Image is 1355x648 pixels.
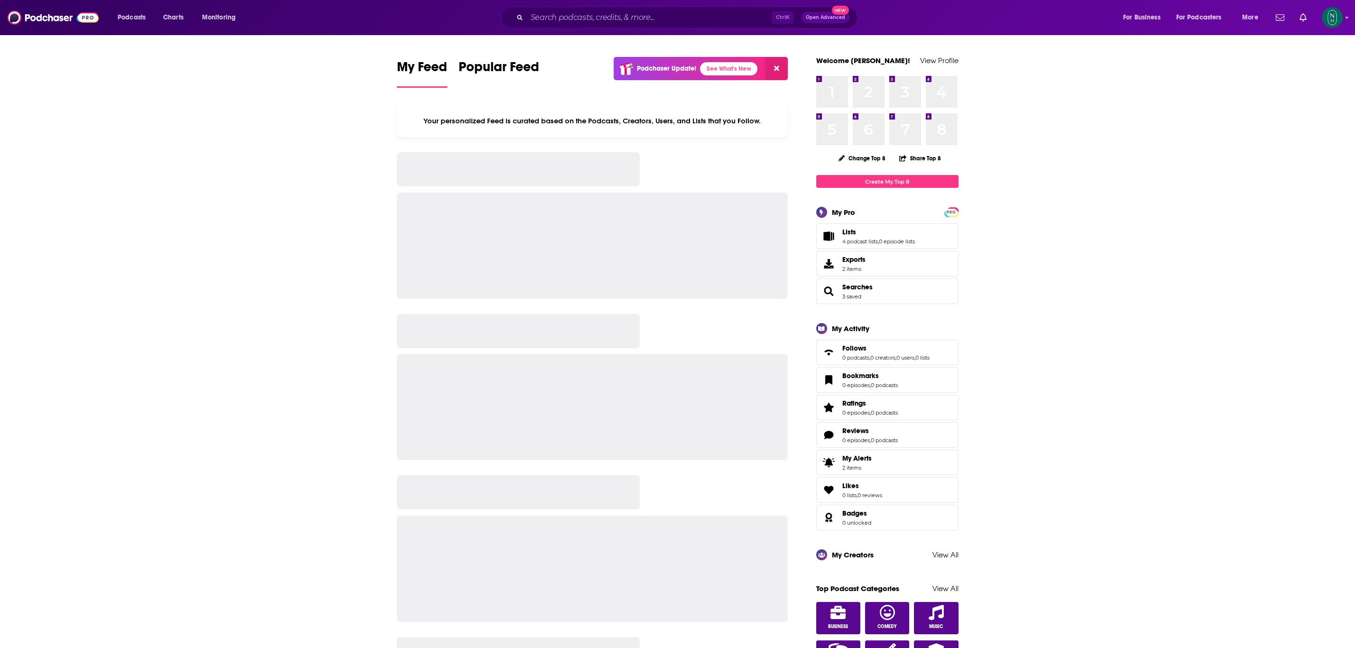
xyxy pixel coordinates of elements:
span: Charts [163,11,184,24]
span: Popular Feed [459,59,539,81]
a: Exports [816,251,959,277]
span: Follows [816,340,959,365]
a: See What's New [700,62,757,75]
div: Your personalized Feed is curated based on the Podcasts, Creators, Users, and Lists that you Follow. [397,105,788,137]
span: 2 items [842,266,866,272]
button: open menu [111,10,158,25]
a: 0 users [896,354,914,361]
span: Badges [842,509,867,518]
span: Likes [816,477,959,503]
button: Show profile menu [1322,7,1343,28]
span: , [869,354,870,361]
a: 0 episodes [842,409,870,416]
a: Ratings [842,399,898,407]
span: Exports [842,255,866,264]
button: Change Top 8 [833,152,892,164]
a: Follows [820,346,839,359]
a: Bookmarks [820,373,839,387]
img: User Profile [1322,7,1343,28]
button: open menu [1170,10,1235,25]
span: Business [828,624,848,629]
a: 0 reviews [857,492,882,499]
a: 0 podcasts [842,354,869,361]
span: , [870,409,871,416]
span: PRO [946,209,957,216]
span: Ratings [842,399,866,407]
a: 0 lists [915,354,930,361]
a: View All [932,584,959,593]
span: , [870,437,871,444]
img: Podchaser - Follow, Share and Rate Podcasts [8,9,99,27]
span: Podcasts [118,11,146,24]
a: Lists [842,228,915,236]
div: Search podcasts, credits, & more... [510,7,866,28]
div: My Pro [832,208,855,217]
a: 0 creators [870,354,895,361]
span: Searches [842,283,873,291]
a: My Feed [397,59,447,88]
button: Share Top 8 [899,149,941,167]
a: Bookmarks [842,371,898,380]
span: , [857,492,857,499]
span: Exports [820,257,839,270]
span: My Alerts [842,454,872,463]
a: 3 saved [842,293,861,300]
a: Business [816,602,861,634]
span: , [878,238,879,245]
span: Reviews [842,426,869,435]
span: New [832,6,849,15]
a: Show notifications dropdown [1296,9,1310,26]
a: Show notifications dropdown [1272,9,1288,26]
span: Searches [816,278,959,304]
a: 0 podcasts [871,382,898,389]
span: Ctrl K [772,11,794,24]
a: Follows [842,344,930,352]
a: 0 podcasts [871,409,898,416]
span: , [914,354,915,361]
a: 0 episodes [842,382,870,389]
a: Searches [820,285,839,298]
a: 0 lists [842,492,857,499]
a: My Alerts [816,450,959,475]
a: Welcome [PERSON_NAME]! [816,56,910,65]
div: My Activity [832,324,869,333]
a: 0 episodes [842,437,870,444]
a: Music [914,602,959,634]
span: My Alerts [820,456,839,469]
a: Reviews [820,428,839,442]
span: Lists [816,223,959,249]
a: Top Podcast Categories [816,584,899,593]
a: Reviews [842,426,898,435]
span: Ratings [816,395,959,420]
button: open menu [195,10,248,25]
span: For Podcasters [1176,11,1222,24]
span: 2 items [842,464,872,471]
button: open menu [1116,10,1172,25]
a: Badges [842,509,871,518]
span: More [1242,11,1258,24]
a: 4 podcast lists [842,238,878,245]
span: Likes [842,481,859,490]
button: open menu [1235,10,1270,25]
span: Lists [842,228,856,236]
span: Bookmarks [842,371,879,380]
a: View All [932,550,959,559]
a: Create My Top 8 [816,175,959,188]
input: Search podcasts, credits, & more... [527,10,772,25]
span: Badges [816,505,959,530]
a: Lists [820,230,839,243]
span: Open Advanced [806,15,845,20]
a: PRO [946,208,957,215]
div: My Creators [832,550,874,559]
span: Follows [842,344,866,352]
span: Monitoring [202,11,236,24]
span: My Feed [397,59,447,81]
a: 0 episode lists [879,238,915,245]
span: Comedy [877,624,897,629]
a: Popular Feed [459,59,539,88]
span: Music [929,624,943,629]
button: Open AdvancedNew [802,12,849,23]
